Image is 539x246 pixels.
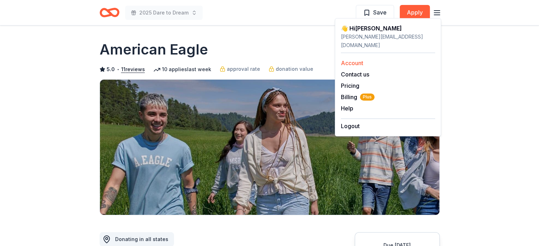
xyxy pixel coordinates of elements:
[341,33,435,50] div: [PERSON_NAME][EMAIL_ADDRESS][DOMAIN_NAME]
[153,65,211,74] div: 10 applies last week
[100,80,439,215] img: Image for American Eagle
[125,6,203,20] button: 2025 Dare to Dream
[356,5,394,21] button: Save
[100,40,208,59] h1: American Eagle
[107,65,115,74] span: 5.0
[341,24,435,33] div: 👋 Hi [PERSON_NAME]
[276,65,313,73] span: donation value
[341,82,359,89] a: Pricing
[341,93,375,101] button: BillingPlus
[360,93,375,101] span: Plus
[100,4,119,21] a: Home
[121,65,145,74] button: 11reviews
[269,65,313,73] a: donation value
[341,104,353,113] button: Help
[117,67,119,72] span: •
[341,70,369,79] button: Contact us
[139,8,189,17] span: 2025 Dare to Dream
[341,93,375,101] span: Billing
[227,65,260,73] span: approval rate
[341,59,363,67] a: Account
[341,122,360,130] button: Logout
[400,5,430,21] button: Apply
[115,236,168,242] span: Donating in all states
[373,8,387,17] span: Save
[220,65,260,73] a: approval rate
